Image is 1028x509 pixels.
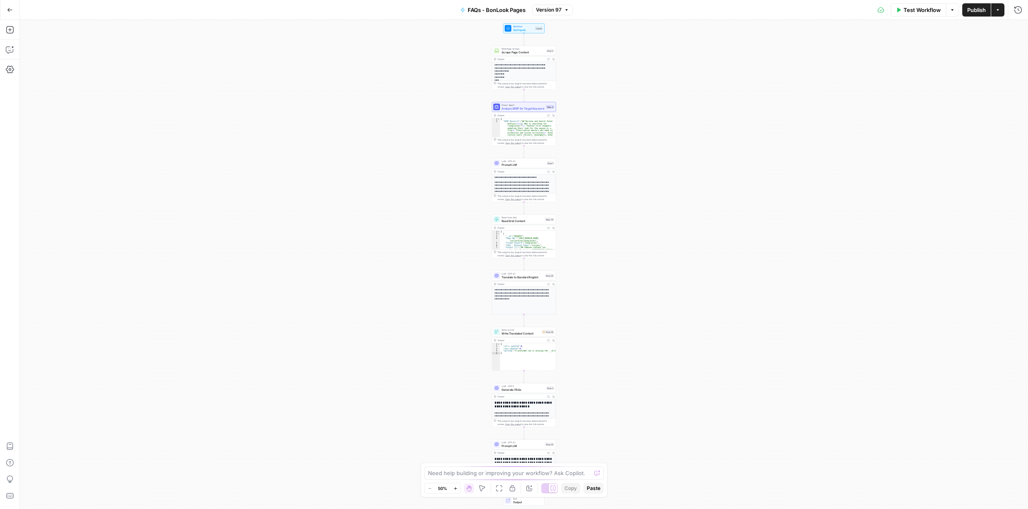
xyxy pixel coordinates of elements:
button: Publish [962,3,991,17]
g: Edge from step_36 to step_3 [523,370,524,382]
span: Toggle code folding, rows 1 through 5 [497,343,500,346]
span: Analyze SERP for Target Keyword [502,106,545,110]
div: Output [497,57,545,61]
span: Power Agent [502,103,545,107]
g: Edge from step_2 to step_4 [523,89,524,101]
button: Paste [583,483,604,494]
span: LLM · GPT-5 [502,385,545,388]
div: Output [497,114,545,117]
span: Prompt LLM [502,444,543,448]
span: FAQs - BonLook Pages [468,6,526,14]
div: Step 3 [546,386,554,390]
span: LLM · GPT-4.1 [502,272,543,275]
div: Read from GridRead Grid ContentStep 34Output[ { "__id":"9958457", "Page URL":"[URL][DOMAIN_NAME] ... [492,215,556,258]
div: Inputs [535,26,543,30]
div: Power AgentAnalyze SERP for Target KeywordStep 4Output{ "SERP Research":"## Persona and Search In... [492,102,556,146]
span: Read from Grid [502,216,543,219]
div: 5 [492,242,500,244]
button: FAQs - BonLook Pages [455,3,531,17]
div: Output [497,339,545,342]
span: Toggle code folding, rows 1 through 3 [497,118,500,121]
span: End [513,497,541,500]
div: WorkflowSet InputsInputs [492,24,556,33]
button: Copy [561,483,580,494]
div: 2 [492,233,500,235]
div: 4 [492,350,500,352]
div: Output [497,170,545,173]
span: Workflow [513,25,534,28]
button: Version 97 [532,5,573,15]
div: This output is too large & has been abbreviated for review. to view the full content. [497,251,554,257]
span: Copy [564,485,577,492]
div: Step 34 [545,217,555,221]
span: Copy the output [505,142,521,144]
div: This output is too large & has been abbreviated for review. to view the full content. [497,419,554,426]
div: Output [497,395,545,398]
span: Prompt LLM [502,162,545,167]
button: Test Workflow [891,3,946,17]
span: 50% [438,485,447,492]
div: 2 [492,345,500,348]
span: Write to Grid [502,328,540,332]
div: This output is too large & has been abbreviated for review. to view the full content. [497,138,554,145]
g: Edge from step_34 to step_35 [523,258,524,270]
div: 6 [492,244,500,247]
g: Edge from step_35 to step_36 [523,314,524,326]
div: EndOutput [492,496,556,506]
div: 1 [492,343,500,346]
div: 1 [492,118,500,121]
div: Step 4 [546,105,555,109]
div: 4 [492,237,500,242]
span: Toggle code folding, rows 1 through 9 [497,231,500,233]
span: Output [513,500,541,504]
div: This output is too large & has been abbreviated for review. to view the full content. [497,194,554,201]
span: LLM · GPT-4.1 [502,441,543,444]
span: LLM · GPT-4.1 [502,160,545,163]
div: Step 32 [545,442,554,446]
g: Edge from step_3 to step_32 [523,427,524,439]
span: Copy the output [505,86,521,88]
div: Write to GridWrite Translated ContentStep 36Output{ "cells_updated":0, "rows_updated":0, "warning... [492,327,556,371]
span: Test Workflow [904,6,941,14]
span: Version 97 [536,6,562,14]
span: Toggle code folding, rows 2 through 8 [497,233,500,235]
span: Scrape Page Content [502,50,545,54]
span: Write Translated Content [502,331,540,335]
div: Step 2 [546,49,554,53]
div: 5 [492,352,500,355]
span: Generate FAQs [502,387,545,392]
div: Output [497,282,545,286]
span: Read Grid Content [502,219,543,223]
span: Set Inputs [513,28,534,32]
span: Paste [587,485,600,492]
div: Step 1 [547,161,554,165]
span: Translate to Standard English [502,275,543,279]
div: Step 36 [542,330,554,334]
span: Copy the output [505,254,521,257]
div: 3 [492,235,500,238]
div: Output [497,226,545,229]
div: Output [497,451,545,454]
div: 3 [492,348,500,350]
span: Web Page Scrape [502,47,545,50]
span: Copy the output [505,198,521,201]
div: 1 [492,231,500,233]
g: Edge from start to step_2 [523,33,524,45]
div: 7 [492,246,500,406]
g: Edge from step_4 to step_1 [523,146,524,158]
g: Edge from step_1 to step_34 [523,202,524,214]
div: Step 35 [545,274,554,277]
span: Publish [967,6,986,14]
span: Copy the output [505,423,521,425]
div: This output is too large & has been abbreviated for review. to view the full content. [497,82,554,88]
